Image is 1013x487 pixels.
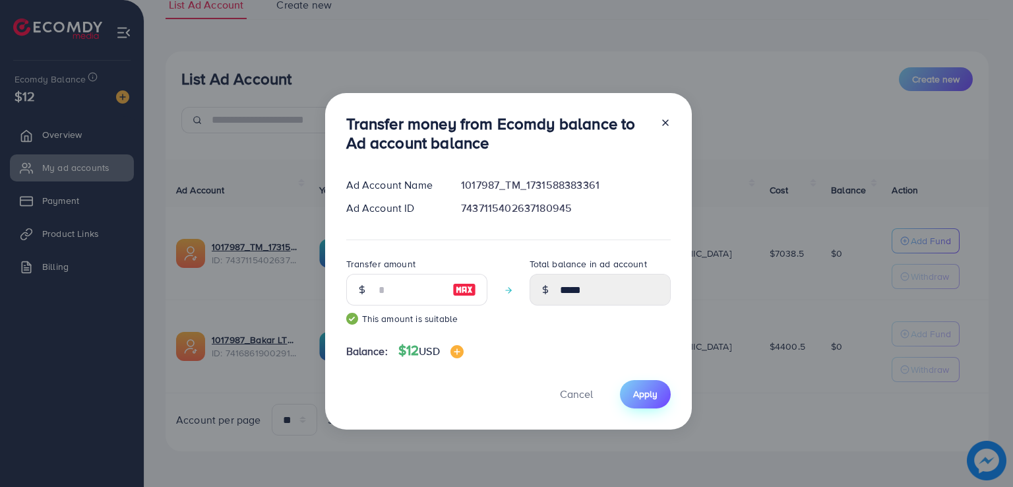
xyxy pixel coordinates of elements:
h4: $12 [398,342,464,359]
span: USD [419,344,439,358]
span: Cancel [560,387,593,401]
button: Apply [620,380,671,408]
div: 1017987_TM_1731588383361 [450,178,681,193]
button: Cancel [543,380,609,408]
span: Balance: [346,344,388,359]
span: Apply [633,387,658,401]
img: image [450,345,464,358]
small: This amount is suitable [346,312,487,325]
div: Ad Account ID [336,201,451,216]
img: guide [346,313,358,325]
label: Total balance in ad account [530,257,647,271]
div: Ad Account Name [336,178,451,193]
div: 7437115402637180945 [450,201,681,216]
img: image [452,282,476,298]
label: Transfer amount [346,257,415,271]
h3: Transfer money from Ecomdy balance to Ad account balance [346,114,650,152]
